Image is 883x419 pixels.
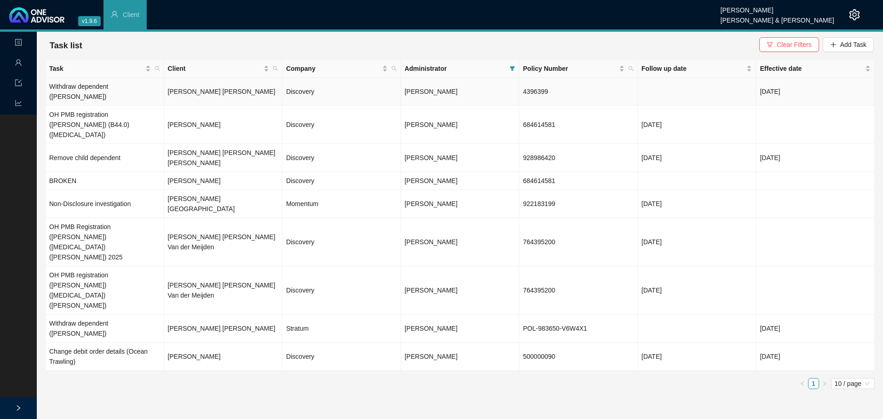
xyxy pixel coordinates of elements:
[638,218,757,266] td: [DATE]
[286,63,380,74] span: Company
[164,218,283,266] td: [PERSON_NAME] [PERSON_NAME] Van der Meijden
[282,343,401,371] td: Discovery
[155,66,160,71] span: search
[405,287,458,294] span: [PERSON_NAME]
[405,325,458,332] span: [PERSON_NAME]
[777,40,811,50] span: Clear Filters
[508,62,517,75] span: filter
[835,379,871,389] span: 10 / page
[15,75,22,93] span: import
[800,381,805,386] span: left
[15,405,22,411] span: right
[519,106,638,144] td: 684614581
[405,353,458,360] span: [PERSON_NAME]
[519,172,638,190] td: 684614581
[638,144,757,172] td: [DATE]
[519,78,638,106] td: 4396399
[46,343,164,371] td: Change debit order details (Ocean Trawling)
[519,144,638,172] td: 928986420
[405,121,458,128] span: [PERSON_NAME]
[721,2,834,12] div: [PERSON_NAME]
[756,315,875,343] td: [DATE]
[767,41,773,48] span: filter
[519,266,638,315] td: 764395200
[111,11,118,18] span: user
[628,66,634,71] span: search
[50,41,82,50] span: Task list
[638,60,757,78] th: Follow up date
[164,190,283,218] td: [PERSON_NAME][GEOGRAPHIC_DATA]
[9,7,64,23] img: 2df55531c6924b55f21c4cf5d4484680-logo-light.svg
[164,343,283,371] td: [PERSON_NAME]
[819,378,830,389] li: Next Page
[164,60,283,78] th: Client
[638,106,757,144] td: [DATE]
[46,266,164,315] td: OH PMB registration ([PERSON_NAME]) ([MEDICAL_DATA]) ([PERSON_NAME])
[760,63,863,74] span: Effective date
[282,172,401,190] td: Discovery
[756,144,875,172] td: [DATE]
[390,62,399,75] span: search
[849,9,860,20] span: setting
[510,66,515,71] span: filter
[808,378,819,389] li: 1
[638,266,757,315] td: [DATE]
[642,63,745,74] span: Follow up date
[523,63,617,74] span: Policy Number
[46,106,164,144] td: OH PMB registration ([PERSON_NAME]) (B44.0) ([MEDICAL_DATA])
[282,315,401,343] td: Stratum
[797,378,808,389] li: Previous Page
[282,78,401,106] td: Discovery
[164,78,283,106] td: [PERSON_NAME] [PERSON_NAME]
[405,63,506,74] span: Administrator
[405,200,458,207] span: [PERSON_NAME]
[822,381,827,386] span: right
[15,55,22,73] span: user
[164,315,283,343] td: [PERSON_NAME] [PERSON_NAME]
[46,78,164,106] td: Withdraw dependent ([PERSON_NAME])
[519,343,638,371] td: 500000090
[638,190,757,218] td: [DATE]
[153,62,162,75] span: search
[282,106,401,144] td: Discovery
[282,144,401,172] td: Discovery
[519,60,638,78] th: Policy Number
[405,238,458,246] span: [PERSON_NAME]
[405,88,458,95] span: [PERSON_NAME]
[819,378,830,389] button: right
[282,60,401,78] th: Company
[46,315,164,343] td: Withdraw dependent ([PERSON_NAME])
[405,177,458,184] span: [PERSON_NAME]
[823,37,874,52] button: Add Task
[797,378,808,389] button: left
[830,41,837,48] span: plus
[282,190,401,218] td: Momentum
[46,172,164,190] td: BROKEN
[626,62,636,75] span: search
[519,315,638,343] td: POL-983650-V6W4X1
[519,190,638,218] td: 922183199
[756,78,875,106] td: [DATE]
[282,266,401,315] td: Discovery
[831,378,875,389] div: Page Size
[273,66,278,71] span: search
[15,34,22,53] span: profile
[78,16,101,26] span: v1.9.6
[519,218,638,266] td: 764395200
[164,106,283,144] td: [PERSON_NAME]
[808,379,819,389] a: 1
[271,62,280,75] span: search
[282,218,401,266] td: Discovery
[721,12,834,23] div: [PERSON_NAME] & [PERSON_NAME]
[49,63,143,74] span: Task
[840,40,866,50] span: Add Task
[164,144,283,172] td: [PERSON_NAME] [PERSON_NAME] [PERSON_NAME]
[391,66,397,71] span: search
[405,154,458,161] span: [PERSON_NAME]
[164,172,283,190] td: [PERSON_NAME]
[46,218,164,266] td: OH PMB Registration ([PERSON_NAME]) ([MEDICAL_DATA]) ([PERSON_NAME]) 2025
[15,95,22,114] span: line-chart
[123,11,139,18] span: Client
[164,266,283,315] td: [PERSON_NAME] [PERSON_NAME] Van der Meijden
[168,63,262,74] span: Client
